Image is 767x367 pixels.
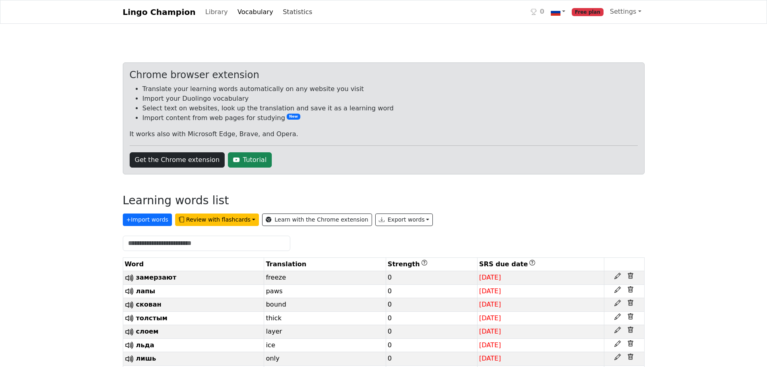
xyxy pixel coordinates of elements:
[478,258,604,271] th: SRS due date
[569,4,607,20] a: Free plan
[130,69,638,81] div: Chrome browser extension
[386,325,477,339] td: 0
[478,298,604,312] td: [DATE]
[262,214,372,226] a: Learn with the Chrome extension
[478,325,604,339] td: [DATE]
[264,352,386,366] td: only
[264,325,386,339] td: layer
[143,84,638,94] li: Translate your learning words automatically on any website you visit
[279,4,315,20] a: Statistics
[386,298,477,312] td: 0
[540,7,544,17] span: 0
[386,311,477,325] td: 0
[264,258,386,271] th: Translation
[478,271,604,285] td: [DATE]
[264,338,386,352] td: ice
[123,194,229,207] h3: Learning words list
[234,4,277,20] a: Vocabulary
[527,4,548,20] a: 0
[375,214,433,226] button: Export words
[228,152,272,168] a: Tutorial
[175,214,259,226] button: Review with flashcards
[478,311,604,325] td: [DATE]
[136,287,155,295] span: лапы
[143,104,638,113] li: Select text on websites, look up the translation and save it as a learning word
[264,284,386,298] td: paws
[386,271,477,285] td: 0
[136,274,176,281] span: замерзают
[202,4,231,20] a: Library
[386,338,477,352] td: 0
[143,94,638,104] li: Import your Duolingo vocabulary
[607,4,645,20] a: Settings
[386,284,477,298] td: 0
[123,214,172,226] button: +Import words
[386,258,477,271] th: Strength
[478,338,604,352] td: [DATE]
[130,129,638,139] p: It works also with Microsoft Edge, Brave, and Opera.
[264,271,386,285] td: freeze
[123,258,264,271] th: Word
[136,328,159,335] span: слоем
[287,114,300,120] span: New
[136,341,155,349] span: льда
[572,8,604,16] span: Free plan
[130,152,225,168] a: Get the Chrome extension
[264,311,386,325] td: thick
[123,4,196,20] a: Lingo Champion
[136,355,156,362] span: лишь
[123,214,175,222] a: +Import words
[136,301,161,308] span: скован
[386,352,477,366] td: 0
[478,352,604,366] td: [DATE]
[136,314,167,322] span: толстым
[551,7,560,17] img: ru.svg
[478,284,604,298] td: [DATE]
[143,113,638,123] li: Import content from web pages for studying
[264,298,386,312] td: bound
